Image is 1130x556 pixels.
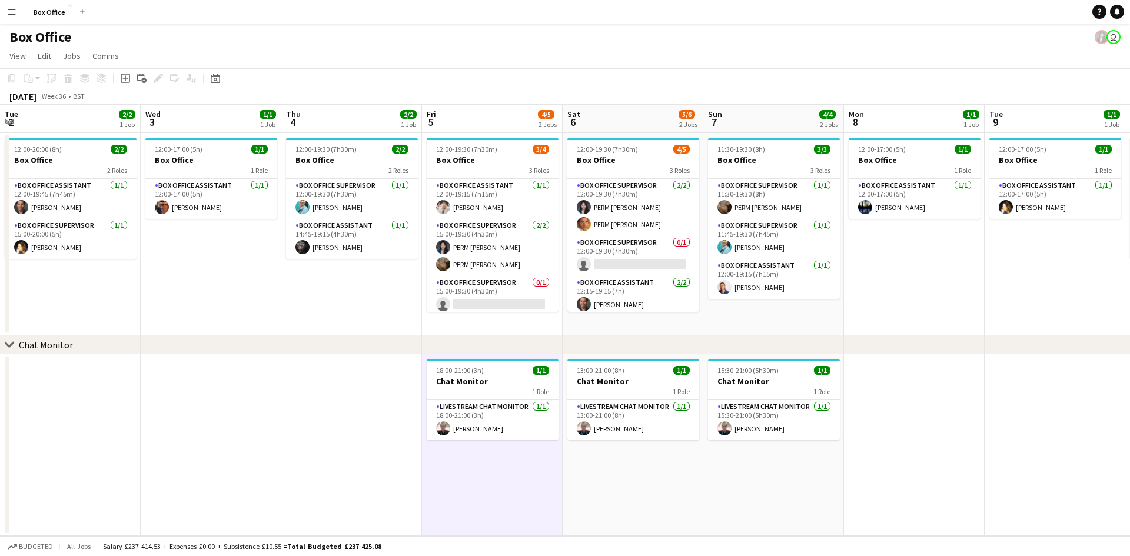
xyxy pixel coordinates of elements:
[567,276,699,333] app-card-role: Box Office Assistant2/212:15-19:15 (7h)[PERSON_NAME]
[567,138,699,312] div: 12:00-19:30 (7h30m)4/5Box Office3 RolesBox Office Supervisor2/212:00-19:30 (7h30m)PERM [PERSON_NA...
[63,51,81,61] span: Jobs
[813,387,830,396] span: 1 Role
[858,145,906,154] span: 12:00-17:00 (5h)
[65,542,93,551] span: All jobs
[1095,30,1109,44] app-user-avatar: Lexi Clare
[673,387,690,396] span: 1 Role
[988,115,1003,129] span: 9
[5,179,137,219] app-card-role: Box Office Assistant1/112:00-19:45 (7h45m)[PERSON_NAME]
[810,166,830,175] span: 3 Roles
[963,110,979,119] span: 1/1
[427,376,559,387] h3: Chat Monitor
[5,155,137,165] h3: Box Office
[1104,110,1120,119] span: 1/1
[567,155,699,165] h3: Box Office
[989,179,1121,219] app-card-role: Box Office Assistant1/112:00-17:00 (5h)[PERSON_NAME]
[999,145,1046,154] span: 12:00-17:00 (5h)
[717,145,765,154] span: 11:30-19:30 (8h)
[847,115,864,129] span: 8
[717,366,779,375] span: 15:30-21:00 (5h30m)
[38,51,51,61] span: Edit
[427,155,559,165] h3: Box Office
[963,120,979,129] div: 1 Job
[436,366,484,375] span: 18:00-21:00 (3h)
[103,542,381,551] div: Salary £237 414.53 + Expenses £0.00 + Subsistence £10.55 =
[145,138,277,219] div: 12:00-17:00 (5h)1/1Box Office1 RoleBox Office Assistant1/112:00-17:00 (5h)[PERSON_NAME]
[954,166,971,175] span: 1 Role
[14,145,62,154] span: 12:00-20:00 (8h)
[401,120,416,129] div: 1 Job
[286,109,301,119] span: Thu
[673,145,690,154] span: 4/5
[989,155,1121,165] h3: Box Office
[577,145,638,154] span: 12:00-19:30 (7h30m)
[295,145,357,154] span: 12:00-19:30 (7h30m)
[58,48,85,64] a: Jobs
[670,166,690,175] span: 3 Roles
[1095,145,1112,154] span: 1/1
[286,219,418,259] app-card-role: Box Office Assistant1/114:45-19:15 (4h30m)[PERSON_NAME]
[567,236,699,276] app-card-role: Box Office Supervisor0/112:00-19:30 (7h30m)
[107,166,127,175] span: 2 Roles
[567,359,699,440] app-job-card: 13:00-21:00 (8h)1/1Chat Monitor1 RoleLivestream Chat Monitor1/113:00-21:00 (8h)[PERSON_NAME]
[814,366,830,375] span: 1/1
[989,138,1121,219] div: 12:00-17:00 (5h)1/1Box Office1 RoleBox Office Assistant1/112:00-17:00 (5h)[PERSON_NAME]
[673,366,690,375] span: 1/1
[708,155,840,165] h3: Box Office
[679,120,697,129] div: 2 Jobs
[6,540,55,553] button: Budgeted
[427,138,559,312] app-job-card: 12:00-19:30 (7h30m)3/4Box Office3 RolesBox Office Assistant1/112:00-19:15 (7h15m)[PERSON_NAME]Box...
[9,51,26,61] span: View
[427,359,559,440] div: 18:00-21:00 (3h)1/1Chat Monitor1 RoleLivestream Chat Monitor1/118:00-21:00 (3h)[PERSON_NAME]
[73,92,85,101] div: BST
[427,179,559,219] app-card-role: Box Office Assistant1/112:00-19:15 (7h15m)[PERSON_NAME]
[260,120,275,129] div: 1 Job
[251,145,268,154] span: 1/1
[1104,120,1119,129] div: 1 Job
[708,109,722,119] span: Sun
[287,542,381,551] span: Total Budgeted £237 425.08
[9,28,71,46] h1: Box Office
[5,48,31,64] a: View
[260,110,276,119] span: 1/1
[425,115,436,129] span: 5
[820,120,838,129] div: 2 Jobs
[708,219,840,259] app-card-role: Box Office Supervisor1/111:45-19:30 (7h45m)[PERSON_NAME]
[5,138,137,259] app-job-card: 12:00-20:00 (8h)2/2Box Office2 RolesBox Office Assistant1/112:00-19:45 (7h45m)[PERSON_NAME]Box Of...
[427,219,559,276] app-card-role: Box Office Supervisor2/215:00-19:30 (4h30m)PERM [PERSON_NAME]PERM [PERSON_NAME]
[708,359,840,440] div: 15:30-21:00 (5h30m)1/1Chat Monitor1 RoleLivestream Chat Monitor1/115:30-21:00 (5h30m)[PERSON_NAME]
[989,109,1003,119] span: Tue
[286,155,418,165] h3: Box Office
[5,109,18,119] span: Tue
[145,179,277,219] app-card-role: Box Office Assistant1/112:00-17:00 (5h)[PERSON_NAME]
[708,259,840,299] app-card-role: Box Office Assistant1/112:00-19:15 (7h15m)[PERSON_NAME]
[849,138,981,219] app-job-card: 12:00-17:00 (5h)1/1Box Office1 RoleBox Office Assistant1/112:00-17:00 (5h)[PERSON_NAME]
[706,115,722,129] span: 7
[436,145,497,154] span: 12:00-19:30 (7h30m)
[1095,166,1112,175] span: 1 Role
[955,145,971,154] span: 1/1
[708,400,840,440] app-card-role: Livestream Chat Monitor1/115:30-21:00 (5h30m)[PERSON_NAME]
[538,110,554,119] span: 4/5
[849,109,864,119] span: Mon
[539,120,557,129] div: 2 Jobs
[24,1,75,24] button: Box Office
[155,145,202,154] span: 12:00-17:00 (5h)
[427,400,559,440] app-card-role: Livestream Chat Monitor1/118:00-21:00 (3h)[PERSON_NAME]
[400,110,417,119] span: 2/2
[9,91,36,102] div: [DATE]
[577,366,624,375] span: 13:00-21:00 (8h)
[111,145,127,154] span: 2/2
[119,110,135,119] span: 2/2
[119,120,135,129] div: 1 Job
[92,51,119,61] span: Comms
[286,138,418,259] app-job-card: 12:00-19:30 (7h30m)2/2Box Office2 RolesBox Office Supervisor1/112:00-19:30 (7h30m)[PERSON_NAME]Bo...
[708,376,840,387] h3: Chat Monitor
[679,110,695,119] span: 5/6
[286,179,418,219] app-card-role: Box Office Supervisor1/112:00-19:30 (7h30m)[PERSON_NAME]
[533,366,549,375] span: 1/1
